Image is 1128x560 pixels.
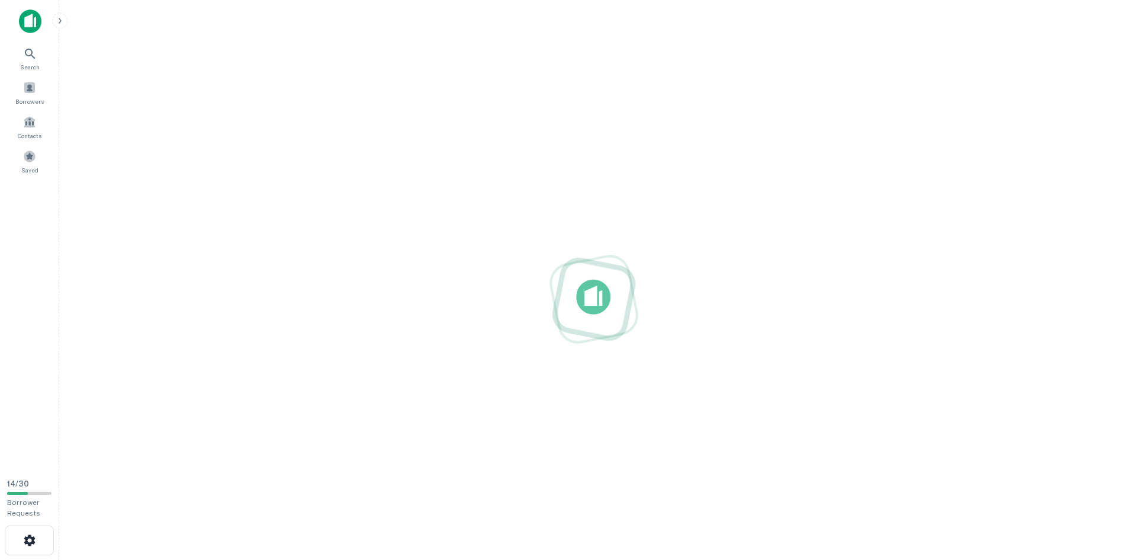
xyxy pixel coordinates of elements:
img: capitalize-icon.png [19,9,41,33]
a: Saved [4,145,56,177]
a: Contacts [4,111,56,143]
span: Search [20,62,40,72]
span: 14 / 30 [7,479,29,488]
iframe: Chat Widget [1069,465,1128,522]
a: Search [4,42,56,74]
span: Contacts [18,131,41,140]
span: Borrower Requests [7,498,40,517]
span: Saved [21,165,38,175]
span: Borrowers [15,97,44,106]
a: Borrowers [4,76,56,108]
